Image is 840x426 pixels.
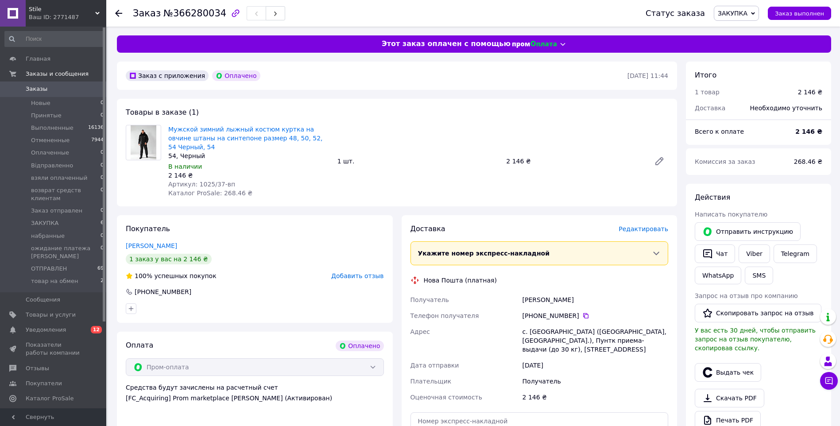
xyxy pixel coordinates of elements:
[331,272,383,279] span: Добавить отзыв
[31,232,65,240] span: набранные
[126,271,217,280] div: успешных покупок
[695,158,755,165] span: Комиссия за заказ
[212,70,260,81] div: Оплачено
[168,151,330,160] div: 54, Черный
[126,225,170,233] span: Покупатель
[126,108,199,116] span: Товары в заказе (1)
[775,10,824,17] span: Заказ выполнен
[627,72,668,79] time: [DATE] 11:44
[135,272,152,279] span: 100%
[163,8,226,19] span: №366280034
[521,389,670,405] div: 2 146 ₴
[695,222,801,241] button: Отправить инструкцию
[31,186,101,202] span: возврат средств клиентам
[695,89,720,96] span: 1 товар
[101,277,104,285] span: 2
[115,9,122,18] div: Вернуться назад
[26,326,66,334] span: Уведомления
[422,276,499,285] div: Нова Пошта (платная)
[382,39,511,49] span: Этот заказ оплачен с помощью
[739,244,770,263] a: Viber
[101,232,104,240] span: 0
[31,265,67,273] span: ОТПРАВЛЕН
[91,136,104,144] span: 7944
[31,124,74,132] span: Выполненные
[31,277,78,285] span: товар на обмен
[410,394,483,401] span: Оценочная стоимость
[521,292,670,308] div: [PERSON_NAME]
[101,219,104,227] span: 6
[503,155,647,167] div: 2 146 ₴
[31,219,58,227] span: ЗАКУПКА
[31,162,73,170] span: Вiдправленно
[101,149,104,157] span: 0
[88,124,104,132] span: 16136
[650,152,668,170] a: Редактировать
[31,112,62,120] span: Принятые
[521,373,670,389] div: Получатель
[695,389,764,407] a: Скачать PDF
[26,380,62,387] span: Покупатели
[91,326,102,333] span: 12
[26,311,76,319] span: Товары и услуги
[126,242,177,249] a: [PERSON_NAME]
[126,394,384,403] div: [FC_Acquiring] Prom marketplace [PERSON_NAME] (Активирован)
[695,292,798,299] span: Запрос на отзыв про компанию
[168,181,235,188] span: Артикул: 1025/37-вп
[695,193,730,201] span: Действия
[745,267,773,284] button: SMS
[795,128,822,135] b: 2 146 ₴
[774,244,817,263] a: Telegram
[619,225,668,232] span: Редактировать
[26,395,74,403] span: Каталог ProSale
[695,128,744,135] span: Всего к оплате
[101,99,104,107] span: 0
[31,149,69,157] span: Оплаченные
[523,311,668,320] div: [PHONE_NUMBER]
[521,357,670,373] div: [DATE]
[134,287,192,296] div: [PHONE_NUMBER]
[97,265,104,273] span: 69
[101,186,104,202] span: 0
[29,13,106,21] div: Ваш ID: 2771487
[695,244,735,263] button: Чат
[418,250,550,257] span: Укажите номер экспресс-накладной
[131,125,157,160] img: Мужской зимний лыжный костюм куртка на овчине штаны на синтепоне размер 48, 50, 52, 54 Черный, 54
[26,55,50,63] span: Главная
[26,85,47,93] span: Заказы
[31,99,50,107] span: Новые
[410,296,449,303] span: Получатель
[410,225,445,233] span: Доставка
[745,98,828,118] div: Необходимо уточнить
[768,7,831,20] button: Заказ выполнен
[410,312,479,319] span: Телефон получателя
[101,112,104,120] span: 0
[794,158,822,165] span: 268.46 ₴
[126,254,212,264] div: 1 заказ у вас на 2 146 ₴
[126,70,209,81] div: Заказ с приложения
[126,341,153,349] span: Оплата
[521,324,670,357] div: с. [GEOGRAPHIC_DATA] ([GEOGRAPHIC_DATA], [GEOGRAPHIC_DATA].), Пунтк приема-выдачи (до 30 кг), [ST...
[336,341,383,351] div: Оплачено
[168,126,323,151] a: Мужской зимний лыжный костюм куртка на овчине штаны на синтепоне размер 48, 50, 52, 54 Черный, 54
[133,8,161,19] span: Заказ
[646,9,705,18] div: Статус заказа
[26,341,82,357] span: Показатели работы компании
[26,364,49,372] span: Отзывы
[4,31,105,47] input: Поиск
[126,383,384,403] div: Средства будут зачислены на расчетный счет
[695,211,767,218] span: Написать покупателю
[31,174,87,182] span: взяли оплаченный
[101,162,104,170] span: 0
[695,105,725,112] span: Доставка
[695,71,716,79] span: Итого
[820,372,838,390] button: Чат с покупателем
[410,362,459,369] span: Дата отправки
[101,207,104,215] span: 0
[410,378,452,385] span: Плательщик
[101,174,104,182] span: 0
[31,136,70,144] span: Отмененные
[695,363,761,382] button: Выдать чек
[695,327,816,352] span: У вас есть 30 дней, чтобы отправить запрос на отзыв покупателю, скопировав ссылку.
[31,207,82,215] span: Заказ отправлен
